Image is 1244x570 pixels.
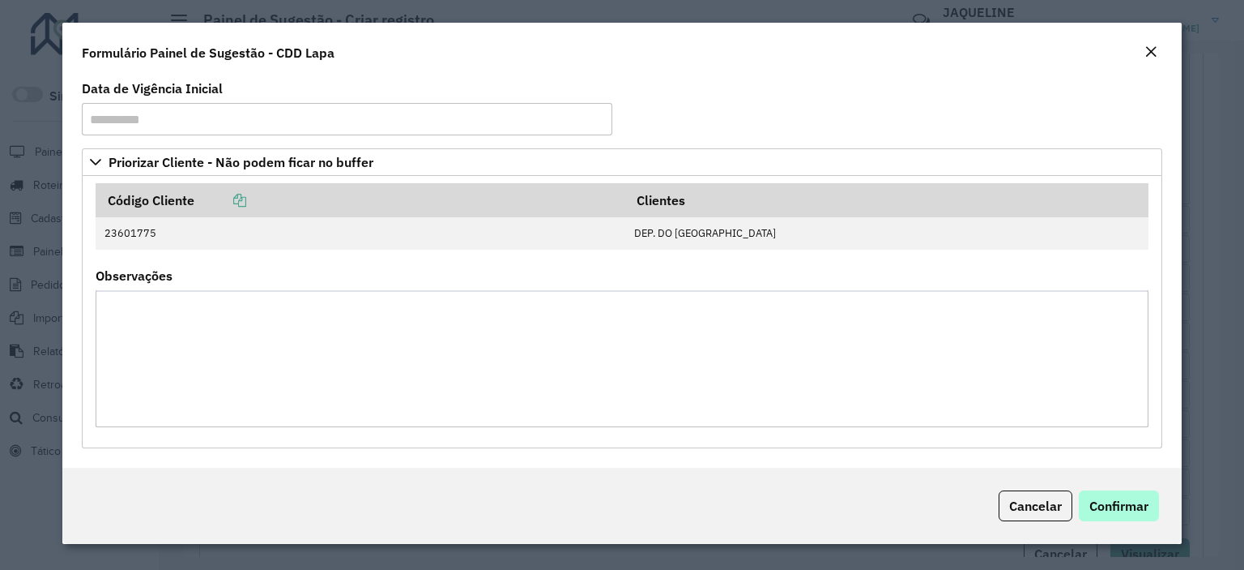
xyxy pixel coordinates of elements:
em: Fechar [1144,45,1157,58]
div: Priorizar Cliente - Não podem ficar no buffer [82,176,1162,448]
h4: Formulário Painel de Sugestão - CDD Lapa [82,43,334,62]
button: Close [1140,42,1162,63]
button: Confirmar [1079,491,1159,521]
span: Priorizar Cliente - Não podem ficar no buffer [109,156,373,169]
td: DEP. DO [GEOGRAPHIC_DATA] [626,217,1148,250]
a: Priorizar Cliente - Não podem ficar no buffer [82,148,1162,176]
td: 23601775 [96,217,625,250]
button: Cancelar [999,491,1072,521]
label: Data de Vigência Inicial [82,79,223,98]
th: Código Cliente [96,183,625,217]
span: Confirmar [1089,498,1148,514]
span: Cancelar [1009,498,1062,514]
a: Copiar [194,192,246,208]
label: Observações [96,266,173,285]
th: Clientes [626,183,1148,217]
